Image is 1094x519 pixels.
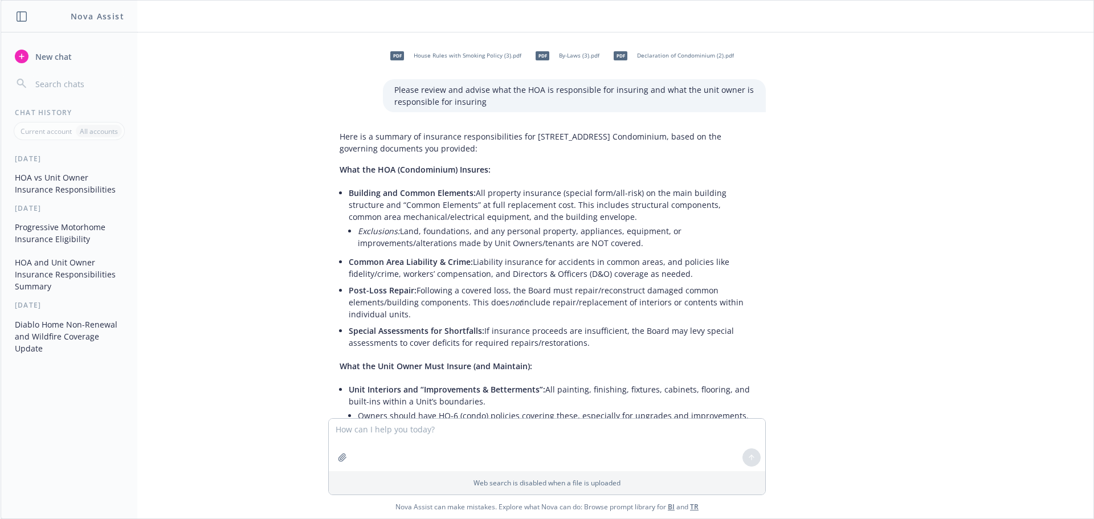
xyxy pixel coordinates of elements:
div: pdfDeclaration of Condominium (2).pdf [606,42,736,70]
div: [DATE] [1,154,137,164]
button: New chat [10,46,128,67]
div: pdfHouse Rules with Smoking Policy (3).pdf [383,42,524,70]
li: All property insurance (special form/all-risk) on the main building structure and “Common Element... [349,185,754,254]
div: Chat History [1,108,137,117]
em: not [509,297,522,308]
span: Building and Common Elements: [349,187,476,198]
p: All accounts [80,126,118,136]
a: BI [668,502,675,512]
a: TR [690,502,699,512]
span: Common Area Liability & Crime: [349,256,473,267]
div: pdfBy-Laws (3).pdf [528,42,602,70]
button: HOA and Unit Owner Insurance Responsibilities Summary [10,253,128,296]
span: Unit Interiors and “Improvements & Betterments”: [349,384,545,395]
div: [DATE] [1,203,137,213]
div: [DATE] [1,300,137,310]
span: Post-Loss Repair: [349,285,417,296]
span: Special Assessments for Shortfalls: [349,325,484,336]
span: pdf [536,51,549,60]
span: Declaration of Condominium (2).pdf [637,52,734,59]
li: If insurance proceeds are insufficient, the Board may levy special assessments to cover deficits ... [349,322,754,351]
li: Land, foundations, and any personal property, appliances, equipment, or improvements/alterations ... [358,223,754,251]
em: Exclusions: [358,226,400,236]
li: Owners should have HO-6 (condo) policies covering these, especially for upgrades and improvements. [358,407,754,424]
span: What the Unit Owner Must Insure (and Maintain): [340,361,532,371]
p: Web search is disabled when a file is uploaded [336,478,758,488]
button: HOA vs Unit Owner Insurance Responsibilities [10,168,128,199]
button: Progressive Motorhome Insurance Eligibility [10,218,128,248]
span: pdf [614,51,627,60]
span: By-Laws (3).pdf [559,52,599,59]
li: Following a covered loss, the Board must repair/reconstruct damaged common elements/building comp... [349,282,754,322]
li: Liability insurance for accidents in common areas, and policies like fidelity/crime, workers’ com... [349,254,754,282]
span: pdf [390,51,404,60]
h1: Nova Assist [71,10,124,22]
p: Current account [21,126,72,136]
p: Please review and advise what the HOA is responsible for insuring and what the unit owner is resp... [394,84,754,108]
li: All painting, finishing, fixtures, cabinets, flooring, and built-ins within a Unit’s boundaries. [349,381,754,426]
span: Nova Assist can make mistakes. Explore what Nova can do: Browse prompt library for and [5,495,1089,518]
span: What the HOA (Condominium) Insures: [340,164,491,175]
input: Search chats [33,76,124,92]
p: Here is a summary of insurance responsibilities for [STREET_ADDRESS] Condominium, based on the go... [340,130,754,154]
span: New chat [33,51,72,63]
button: Diablo Home Non-Renewal and Wildfire Coverage Update [10,315,128,358]
span: House Rules with Smoking Policy (3).pdf [414,52,521,59]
